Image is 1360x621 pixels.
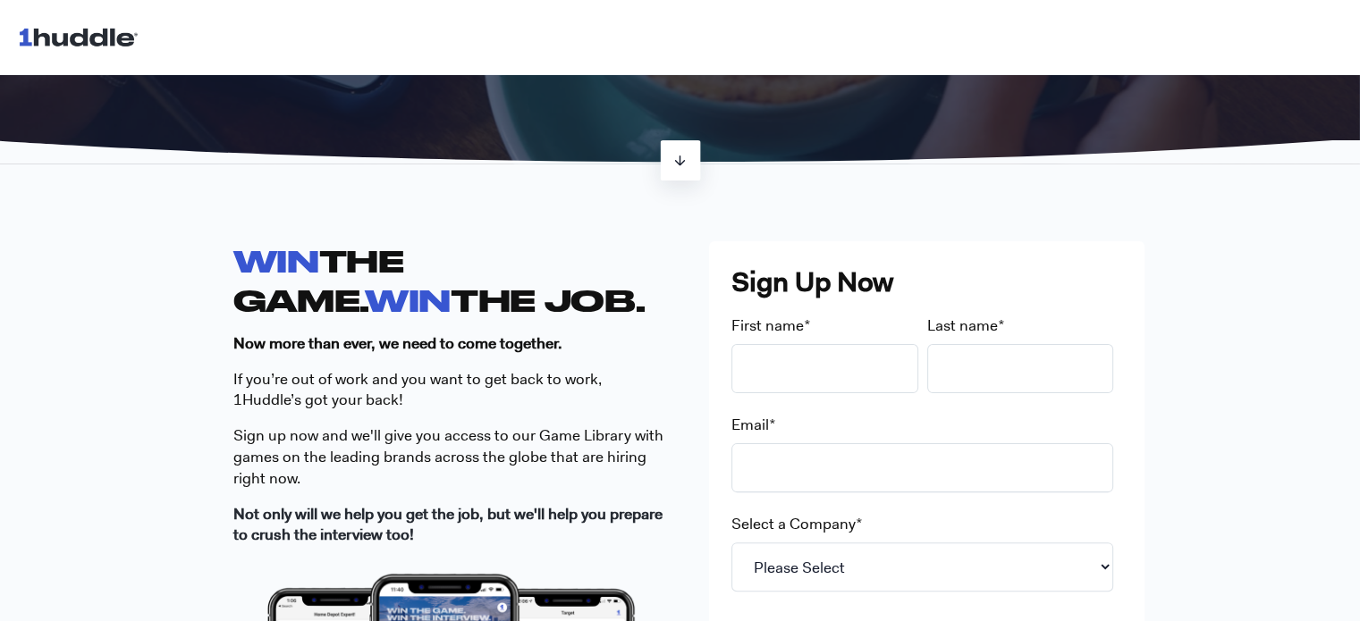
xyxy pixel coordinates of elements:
[927,315,998,335] span: Last name
[731,514,856,533] span: Select a Company
[233,425,663,488] span: ign up now and we'll give you access to our Game Library with games on the leading brands across ...
[731,415,769,434] span: Email
[233,369,602,410] span: If you’re out of work and you want to get back to work, 1Huddle’s got your back!
[233,333,562,353] strong: Now more than ever, we need to come together.
[731,315,804,335] span: First name
[18,20,146,54] img: 1huddle
[365,282,451,317] span: WIN
[731,264,1122,301] h3: Sign Up Now
[233,243,319,278] span: WIN
[233,425,669,489] p: S
[233,504,663,545] strong: Not only will we help you get the job, but we'll help you prepare to crush the interview too!
[233,243,646,316] strong: THE GAME. THE JOB.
